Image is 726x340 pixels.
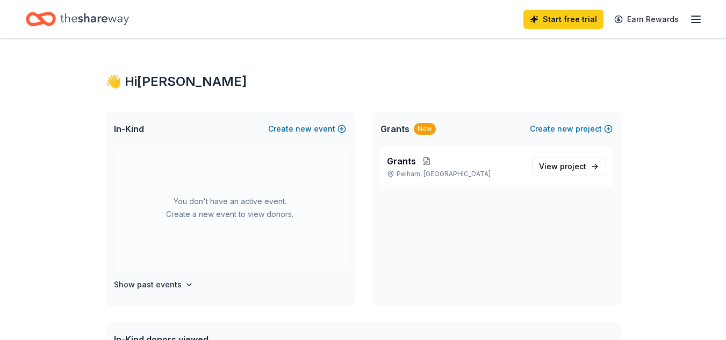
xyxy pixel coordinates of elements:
[414,123,436,135] div: New
[539,160,586,173] span: View
[557,122,573,135] span: new
[387,170,523,178] p: Pelham, [GEOGRAPHIC_DATA]
[560,162,586,171] span: project
[268,122,346,135] button: Createnewevent
[296,122,312,135] span: new
[114,122,144,135] span: In-Kind
[532,157,606,176] a: View project
[380,122,409,135] span: Grants
[114,146,346,270] div: You don't have an active event. Create a new event to view donors.
[26,6,129,32] a: Home
[105,73,621,90] div: 👋 Hi [PERSON_NAME]
[114,278,193,291] button: Show past events
[530,122,613,135] button: Createnewproject
[608,10,685,29] a: Earn Rewards
[114,278,182,291] h4: Show past events
[387,155,416,168] span: Grants
[523,10,603,29] a: Start free trial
